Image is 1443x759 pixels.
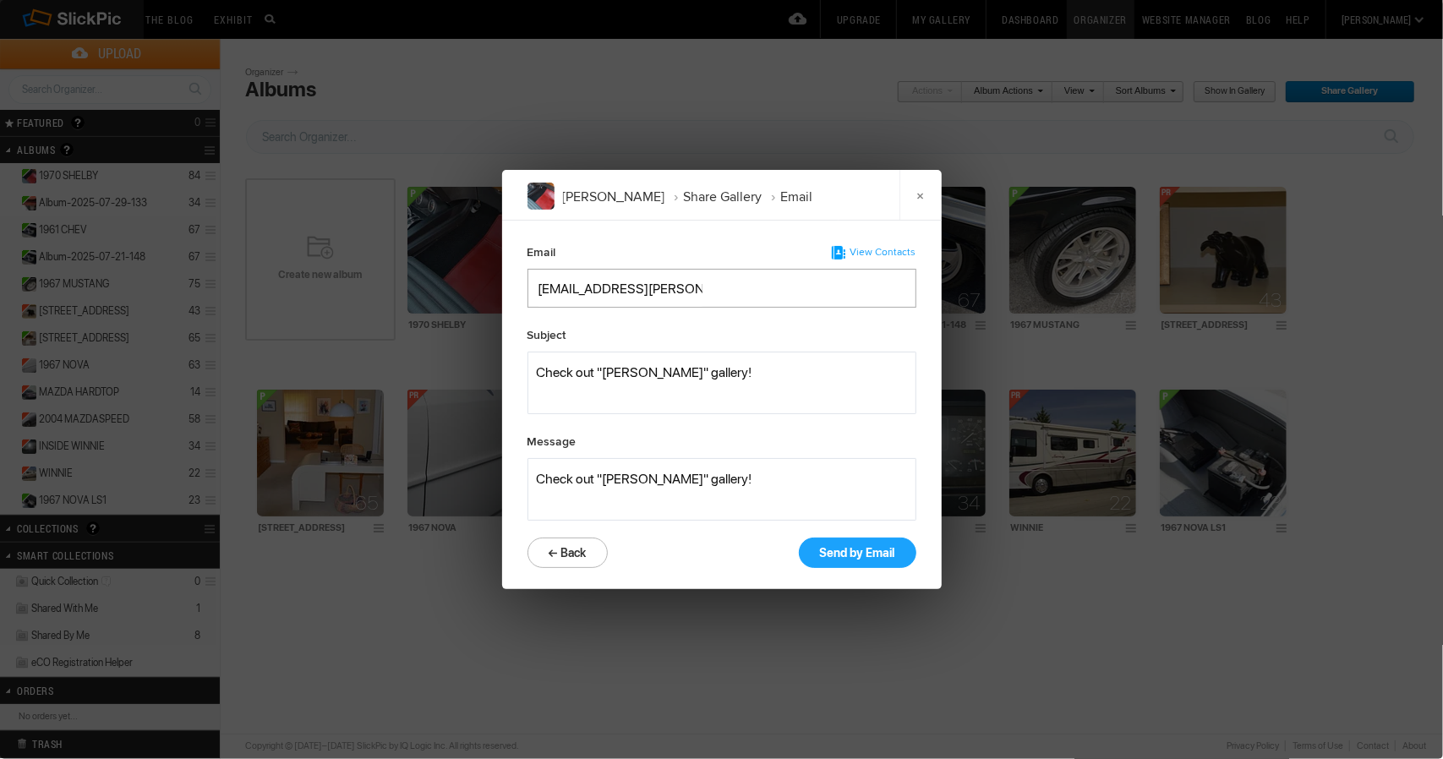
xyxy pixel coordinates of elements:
a: View Contacts [832,247,916,259]
li: [PERSON_NAME] [563,183,665,211]
button: Send by Email [799,538,916,568]
img: DSC_6710.jpg [527,183,555,210]
li: Email [762,183,813,211]
span: View Contacts [850,246,916,259]
button: ← Back [527,538,608,568]
div: Email [527,242,556,264]
li: Share Gallery [665,183,762,211]
a: × [899,170,942,221]
div: Message [527,431,577,453]
div: Subject [527,325,566,347]
input: Enter email(s) [538,270,702,307]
